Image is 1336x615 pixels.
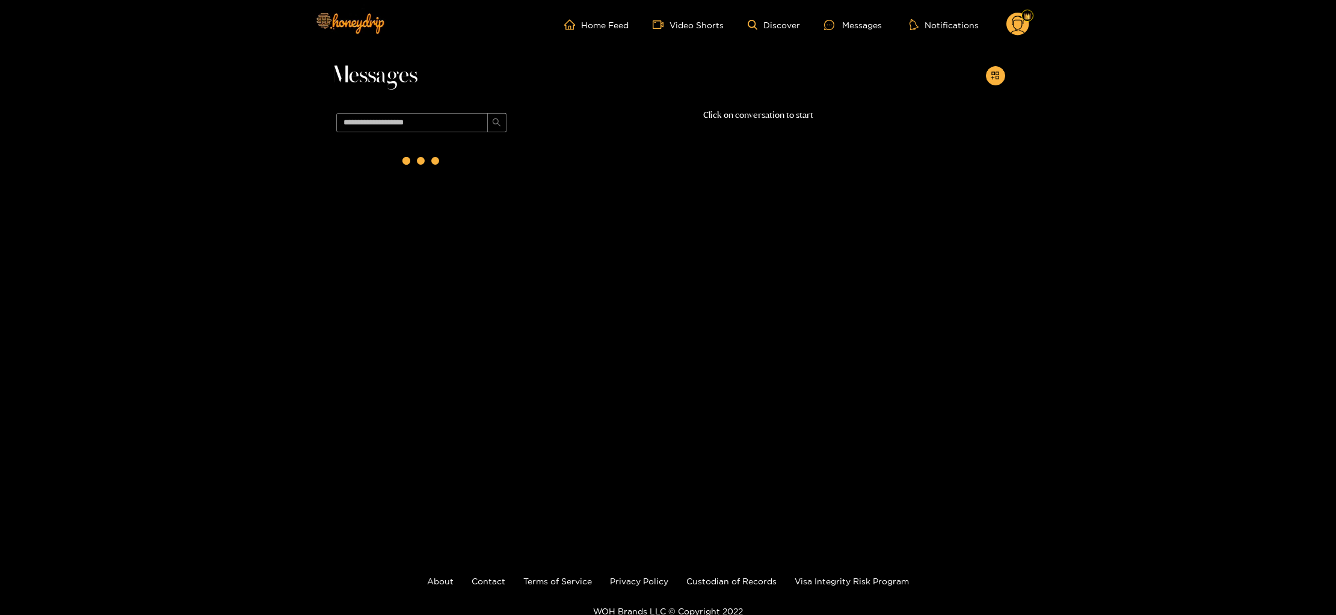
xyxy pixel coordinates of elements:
a: Video Shorts [653,19,724,30]
a: Custodian of Records [686,577,777,586]
a: Discover [748,20,800,30]
a: Contact [472,577,505,586]
a: Home Feed [564,19,629,30]
span: appstore-add [991,71,1000,81]
div: Messages [824,18,882,32]
img: Fan Level [1024,13,1031,20]
a: Privacy Policy [610,577,668,586]
p: Click on conversation to start [512,108,1005,122]
a: Visa Integrity Risk Program [795,577,909,586]
span: Messages [331,61,417,90]
button: Notifications [906,19,982,31]
span: search [492,118,501,128]
a: Terms of Service [523,577,592,586]
a: About [427,577,454,586]
button: appstore-add [986,66,1005,85]
span: video-camera [653,19,670,30]
span: home [564,19,581,30]
button: search [487,113,506,132]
